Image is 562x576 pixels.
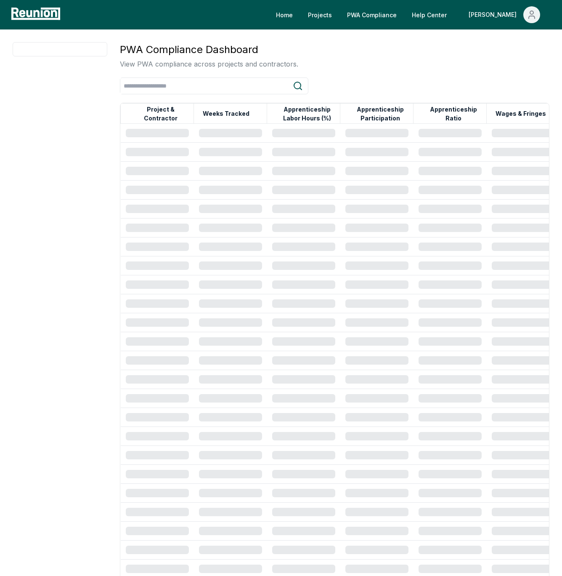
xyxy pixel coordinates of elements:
[120,42,298,57] h3: PWA Compliance Dashboard
[462,6,547,23] button: [PERSON_NAME]
[340,6,403,23] a: PWA Compliance
[347,105,413,122] button: Apprenticeship Participation
[201,105,251,122] button: Weeks Tracked
[269,6,300,23] a: Home
[405,6,453,23] a: Help Center
[120,59,298,69] p: View PWA compliance across projects and contractors.
[469,6,520,23] div: [PERSON_NAME]
[274,105,340,122] button: Apprenticeship Labor Hours (%)
[421,105,486,122] button: Apprenticeship Ratio
[128,105,194,122] button: Project & Contractor
[301,6,339,23] a: Projects
[494,105,548,122] button: Wages & Fringes
[269,6,554,23] nav: Main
